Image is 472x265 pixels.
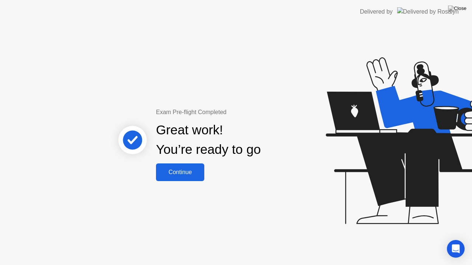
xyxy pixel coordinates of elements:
div: Exam Pre-flight Completed [156,108,308,117]
div: Continue [158,169,202,176]
div: Delivered by [360,7,393,16]
button: Continue [156,163,204,181]
div: Great work! You’re ready to go [156,120,261,159]
img: Close [448,6,466,11]
div: Open Intercom Messenger [447,240,465,258]
img: Delivered by Rosalyn [397,7,459,16]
